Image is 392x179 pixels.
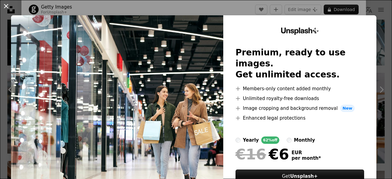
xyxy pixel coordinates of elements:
div: monthly [294,136,315,144]
input: yearly62%off [236,138,240,143]
div: €6 [236,146,289,162]
div: yearly [243,136,259,144]
li: Image cropping and background removal [236,105,364,112]
span: EUR [292,150,321,155]
div: 62% off [261,136,279,144]
span: €16 [236,146,266,162]
input: monthly [287,138,292,143]
span: per month * [292,155,321,161]
li: Unlimited royalty-free downloads [236,95,364,102]
strong: Unsplash+ [290,173,318,179]
h2: Premium, ready to use images. Get unlimited access. [236,47,364,80]
li: Enhanced legal protections [236,114,364,122]
li: Members-only content added monthly [236,85,364,92]
span: New [340,105,355,112]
